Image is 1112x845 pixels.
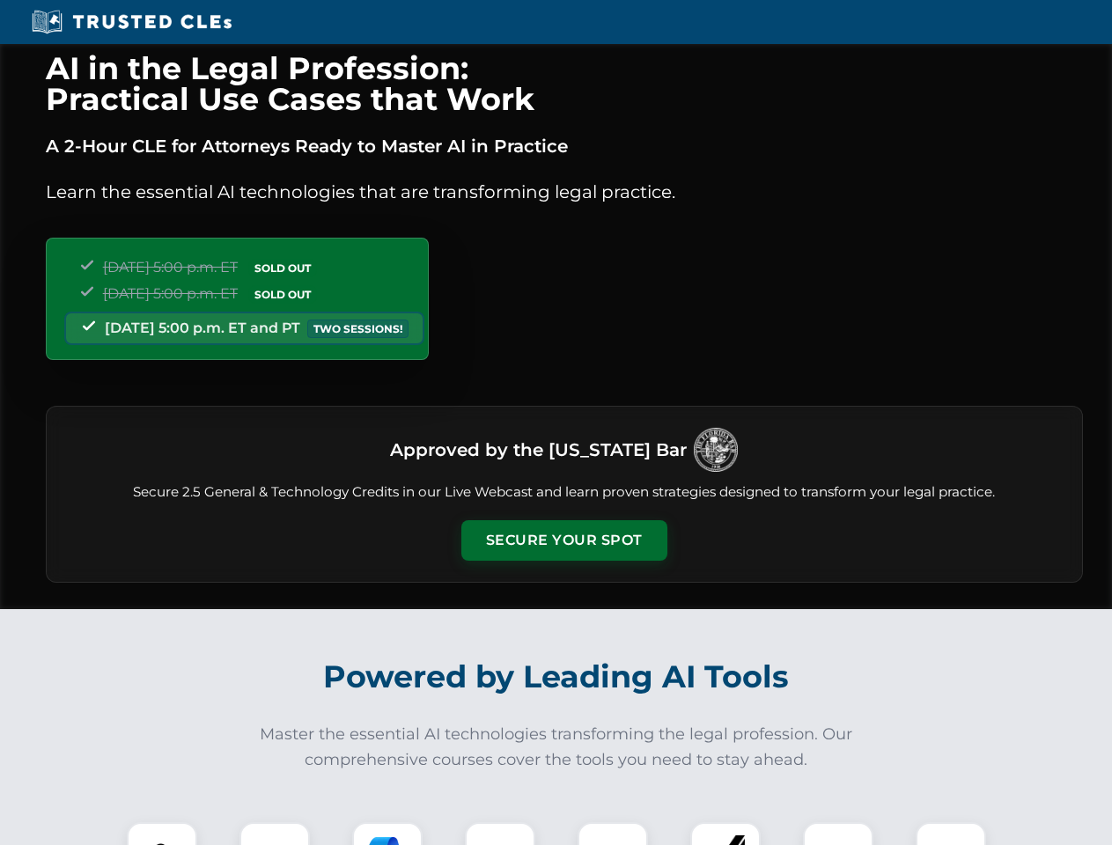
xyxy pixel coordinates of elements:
p: Secure 2.5 General & Technology Credits in our Live Webcast and learn proven strategies designed ... [68,482,1061,503]
p: A 2-Hour CLE for Attorneys Ready to Master AI in Practice [46,132,1083,160]
span: [DATE] 5:00 p.m. ET [103,259,238,276]
span: SOLD OUT [248,285,317,304]
p: Learn the essential AI technologies that are transforming legal practice. [46,178,1083,206]
img: Logo [694,428,738,472]
p: Master the essential AI technologies transforming the legal profession. Our comprehensive courses... [248,722,865,773]
h1: AI in the Legal Profession: Practical Use Cases that Work [46,53,1083,114]
h2: Powered by Leading AI Tools [69,646,1044,708]
span: [DATE] 5:00 p.m. ET [103,285,238,302]
h3: Approved by the [US_STATE] Bar [390,434,687,466]
button: Secure Your Spot [461,520,667,561]
img: Trusted CLEs [26,9,237,35]
span: SOLD OUT [248,259,317,277]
